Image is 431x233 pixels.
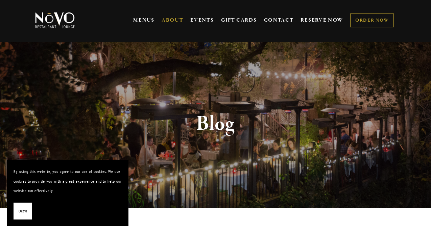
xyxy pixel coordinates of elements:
[133,17,154,24] a: MENUS
[162,17,184,24] a: ABOUT
[264,14,294,27] a: CONTACT
[221,14,257,27] a: GIFT CARDS
[14,203,32,220] button: Okay!
[19,206,27,216] span: Okay!
[301,14,343,27] a: RESERVE NOW
[34,12,76,29] img: Novo Restaurant &amp; Lounge
[196,111,235,137] strong: Blog
[190,17,214,24] a: EVENTS
[350,14,394,27] a: ORDER NOW
[7,160,128,226] section: Cookie banner
[14,167,122,196] p: By using this website, you agree to our use of cookies. We use cookies to provide you with a grea...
